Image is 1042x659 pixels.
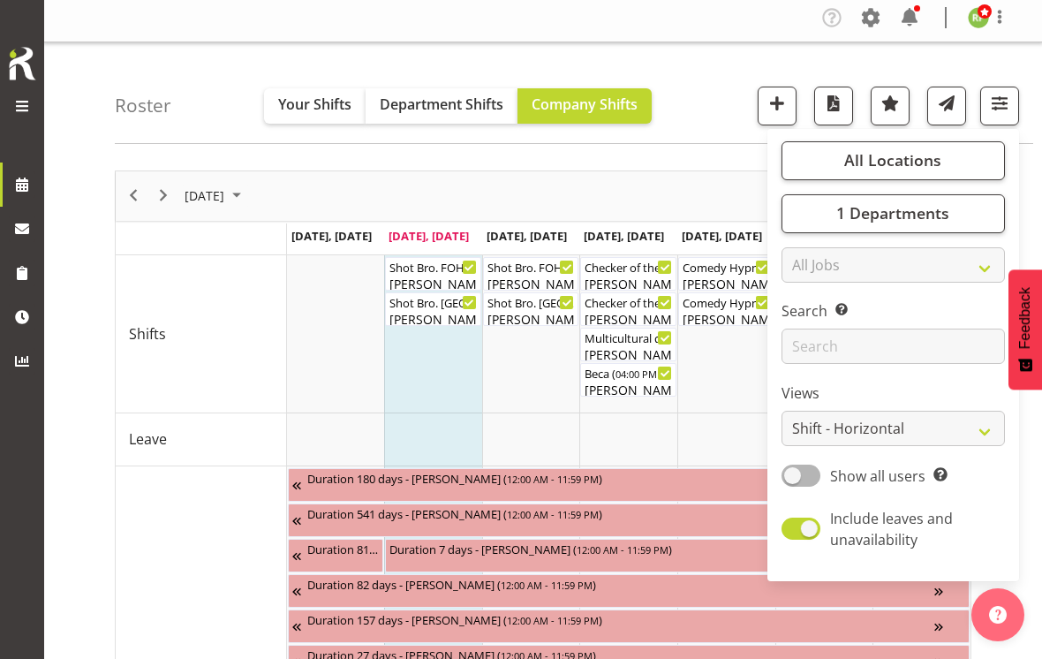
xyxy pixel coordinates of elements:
div: Unavailability"s event - Duration 180 days - Katrina Luca Begin From Friday, July 4, 2025 at 12:0... [288,468,970,502]
div: Shifts"s event - Checker of the Year. FOHM Shift Begin From Thursday, October 9, 2025 at 3:00:00 ... [580,257,676,291]
td: Shifts resource [116,255,287,413]
span: 04:00 PM - 08:30 PM [615,367,707,381]
div: Unavailability"s event - Duration 7 days - Sumner Raos Begin From Tuesday, October 7, 2025 at 12:... [385,539,970,572]
button: Your Shifts [264,88,366,124]
div: Duration 82 days - [PERSON_NAME] ( ) [307,575,934,593]
div: Shot Bro. FOHM Shift ( ) [389,258,477,276]
button: Filter Shifts [980,87,1019,125]
button: Highlight an important date within the roster. [871,87,910,125]
div: Duration 7 days - [PERSON_NAME] ( ) [389,540,934,557]
img: richard-freeman9074.jpg [968,7,989,28]
button: Company Shifts [517,88,652,124]
div: [PERSON_NAME], [PERSON_NAME], [PERSON_NAME], [PERSON_NAME] [585,310,672,329]
div: Comedy Hypnotist - [PERSON_NAME] FOHM shift ( ) [683,258,770,276]
div: [PERSON_NAME] [585,345,672,364]
div: Shot Bro. [GEOGRAPHIC_DATA]. (No Bar) ( ) [389,293,477,311]
img: help-xxl-2.png [989,606,1007,624]
div: [PERSON_NAME], [PERSON_NAME], [PERSON_NAME], [PERSON_NAME], [PERSON_NAME], [PERSON_NAME] [683,310,770,329]
button: Download a PDF of the roster according to the set date range. [814,87,853,125]
img: Rosterit icon logo [4,44,40,83]
div: [PERSON_NAME] [487,275,575,293]
div: [PERSON_NAME] [585,275,672,293]
div: Duration 157 days - [PERSON_NAME] ( ) [307,610,934,628]
span: 12:00 AM - 11:59 PM [507,613,599,627]
span: All Locations [844,149,941,170]
div: Duration 180 days - [PERSON_NAME] ( ) [307,469,934,487]
div: October 2025 [178,171,252,221]
span: Include leaves and unavailability [830,509,953,549]
label: Search [781,300,1005,322]
span: [DATE], [DATE] [389,228,469,244]
div: Shifts"s event - Beca Begin From Thursday, October 9, 2025 at 4:00:00 PM GMT+13:00 Ends At Thursd... [580,363,676,397]
button: Add a new shift [758,87,797,125]
div: Shifts"s event - Shot Bro. GA. (No Bar) Begin From Wednesday, October 8, 2025 at 6:00:00 PM GMT+1... [483,292,579,326]
div: Unavailability"s event - Duration 541 days - Thomas Bohanna Begin From Tuesday, July 8, 2025 at 1... [288,504,970,537]
div: [PERSON_NAME] [683,275,770,293]
button: Next [152,185,176,207]
td: Leave resource [116,413,287,466]
div: [PERSON_NAME] [389,275,477,293]
div: Unavailability"s event - Duration 81 days - Grace Cavell Begin From Thursday, July 17, 2025 at 12... [288,539,384,572]
label: Views [781,383,1005,404]
div: Multicultural dinner event ( ) [585,329,672,346]
span: [DATE] [183,185,226,207]
div: next period [148,171,178,221]
h4: Roster [115,95,171,116]
div: Duration 81 days - [PERSON_NAME] ( ) [307,540,380,557]
div: Beca ( ) [585,364,672,382]
div: Shot Bro. [GEOGRAPHIC_DATA]. (No Bar) ( ) [487,293,575,311]
button: Previous [122,185,146,207]
button: 1 Departments [781,194,1005,233]
span: 12:00 AM - 11:59 PM [507,472,599,486]
input: Search [781,329,1005,364]
span: Shifts [129,323,166,345]
span: [DATE], [DATE] [291,228,372,244]
span: [DATE], [DATE] [487,228,567,244]
div: Checker of the Year ( ) [585,293,672,311]
button: Department Shifts [366,88,517,124]
span: 12:00 AM - 11:59 PM [577,542,668,557]
div: Duration 541 days - [PERSON_NAME] ( ) [307,504,934,522]
span: Feedback [1017,287,1033,349]
div: [PERSON_NAME], [PERSON_NAME], [PERSON_NAME] [389,310,477,329]
div: Unavailability"s event - Duration 157 days - Ailie Rundle Begin From Wednesday, September 24, 202... [288,610,970,643]
div: Checker of the Year. FOHM Shift ( ) [585,258,672,276]
span: 1 Departments [836,202,949,223]
span: [DATE], [DATE] [584,228,664,244]
span: 12:00 AM - 11:59 PM [501,578,593,592]
span: Department Shifts [380,95,503,114]
div: [PERSON_NAME], [PERSON_NAME], [PERSON_NAME] [487,310,575,329]
button: Send a list of all shifts for the selected filtered period to all rostered employees. [927,87,966,125]
span: [DATE], [DATE] [682,228,762,244]
div: Shifts"s event - Shot Bro. FOHM Shift Begin From Wednesday, October 8, 2025 at 5:30:00 PM GMT+13:... [483,257,579,291]
div: Shifts"s event - Comedy Hypnotist - Frankie Mac Begin From Friday, October 10, 2025 at 6:30:00 PM... [678,292,774,326]
button: All Locations [781,141,1005,180]
div: Shifts"s event - Shot Bro. GA. (No Bar) Begin From Tuesday, October 7, 2025 at 6:00:00 PM GMT+13:... [385,292,481,326]
div: previous period [118,171,148,221]
span: Your Shifts [278,95,351,114]
button: Feedback - Show survey [1008,269,1042,390]
div: Comedy Hypnotist - [PERSON_NAME] ( ) [683,293,770,311]
span: 12:00 AM - 11:59 PM [507,507,599,521]
div: Unavailability"s event - Duration 82 days - David Fourie Begin From Wednesday, August 20, 2025 at... [288,574,970,608]
div: [PERSON_NAME] [585,381,672,399]
div: Shifts"s event - Multicultural dinner event Begin From Thursday, October 9, 2025 at 4:00:00 PM GM... [580,328,676,361]
div: Shifts"s event - Comedy Hypnotist - Frankie Mac FOHM shift Begin From Friday, October 10, 2025 at... [678,257,774,291]
div: Shot Bro. FOHM Shift ( ) [487,258,575,276]
span: Leave [129,428,167,450]
span: Company Shifts [532,95,638,114]
button: October 2025 [182,185,249,207]
div: Shifts"s event - Checker of the Year Begin From Thursday, October 9, 2025 at 3:30:00 PM GMT+13:00... [580,292,676,326]
span: Show all users [830,466,925,486]
div: Shifts"s event - Shot Bro. FOHM Shift Begin From Tuesday, October 7, 2025 at 5:30:00 PM GMT+13:00... [385,257,481,291]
